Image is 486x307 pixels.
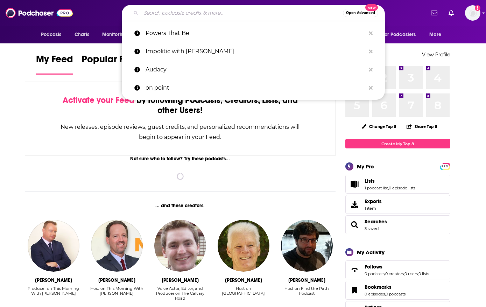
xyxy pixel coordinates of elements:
a: Bookmarks [348,285,362,295]
img: Gordon Deal [91,220,143,272]
span: Open Advanced [346,11,375,15]
span: Follows [365,264,382,270]
a: Powers That Be [122,24,385,42]
img: Sam Allen [218,220,269,272]
span: For Podcasters [382,30,416,40]
span: Activate your Feed [63,95,134,105]
p: on point [146,79,365,97]
div: Voice Actor, Editor, and Producer on The Calvary Road [151,286,209,301]
a: Searches [365,218,387,225]
button: open menu [424,28,450,41]
a: 0 podcasts [365,271,385,276]
button: Show profile menu [465,5,480,21]
span: New [365,4,378,11]
span: Monitoring [102,30,127,40]
input: Search podcasts, credits, & more... [141,7,343,19]
div: Gordon Deal [98,277,135,283]
span: , [385,292,386,296]
a: 0 podcasts [386,292,406,296]
div: Producer on This Morning With [PERSON_NAME] [25,286,83,296]
div: My Activity [357,249,385,256]
span: Popular Feed [82,53,141,69]
img: User Profile [465,5,480,21]
button: open menu [378,28,426,41]
img: Mike Gavin [28,220,79,272]
img: Ross Scoggin [281,220,333,272]
a: 0 episodes [365,292,385,296]
img: Daniel Cuneo [154,220,206,272]
span: Exports [365,198,382,204]
div: Sam Allen [225,277,262,283]
div: Daniel Cuneo [162,277,199,283]
a: Searches [348,220,362,230]
a: Lists [365,178,415,184]
a: 1 podcast list [365,186,388,190]
div: Producer on This Morning With Gordon Deal [25,286,83,301]
a: Show notifications dropdown [428,7,440,19]
p: Impolitic with John Heilemann [146,42,365,61]
span: , [418,271,418,276]
div: by following Podcasts, Creators, Lists, and other Users! [60,95,301,116]
span: Follows [345,260,450,279]
div: Mike Gavin [35,277,72,283]
div: New releases, episode reviews, guest credits, and personalized recommendations will begin to appe... [60,122,301,142]
span: Lists [365,178,375,184]
button: Change Top 8 [358,122,401,131]
div: ... and these creators. [25,203,336,209]
button: open menu [36,28,71,41]
a: Impolitic with [PERSON_NAME] [122,42,385,61]
svg: Add a profile image [475,5,480,11]
span: Bookmarks [365,284,392,290]
span: More [429,30,441,40]
div: My Pro [357,163,374,170]
span: , [404,271,404,276]
span: , [385,271,385,276]
a: Exports [345,195,450,214]
a: Charts [70,28,94,41]
div: Not sure who to follow? Try these podcasts... [25,156,336,162]
div: Host on [GEOGRAPHIC_DATA] [214,286,272,296]
a: My Feed [36,53,73,75]
span: Searches [345,215,450,234]
a: 3 saved [365,226,379,231]
a: Audacy [122,61,385,79]
a: Show notifications dropdown [446,7,457,19]
p: Powers That Be [146,24,365,42]
span: Podcasts [41,30,62,40]
span: Bookmarks [345,281,450,300]
a: 0 lists [418,271,429,276]
div: Voice Actor, Editor, and Producer on The Calvary Road [151,286,209,301]
a: Lists [348,179,362,189]
div: Host on The Calvary Road [214,286,272,301]
p: Audacy [146,61,365,79]
button: Share Top 8 [406,120,438,133]
a: Bookmarks [365,284,406,290]
a: Create My Top 8 [345,139,450,148]
div: Host on This Morning With Gordon Deal [88,286,146,301]
button: Open AdvancedNew [343,9,378,17]
a: Popular Feed [82,53,141,75]
a: View Profile [422,51,450,58]
span: Charts [75,30,90,40]
span: My Feed [36,53,73,69]
div: Host on This Morning With [PERSON_NAME] [88,286,146,296]
a: 0 users [404,271,418,276]
a: Follows [348,265,362,275]
span: PRO [441,164,449,169]
div: Ross Scoggin [288,277,325,283]
div: Host on Find the Path Podcast [278,286,336,296]
img: Podchaser - Follow, Share and Rate Podcasts [6,6,73,20]
button: open menu [97,28,136,41]
a: on point [122,79,385,97]
div: Search podcasts, credits, & more... [122,5,385,21]
a: Follows [365,264,429,270]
